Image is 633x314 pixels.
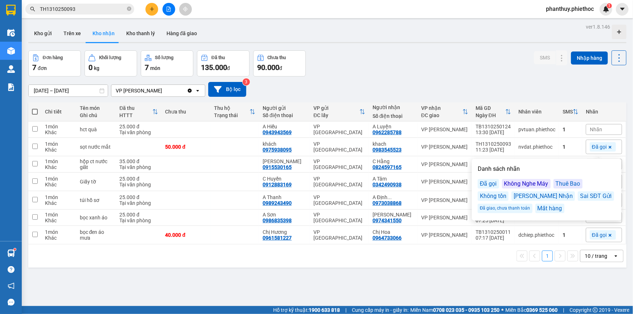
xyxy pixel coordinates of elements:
[593,307,598,313] span: copyright
[28,50,81,77] button: Đơn hàng7đơn
[45,194,73,200] div: 1 món
[478,191,509,201] div: Không tồn
[421,105,463,111] div: VP nhận
[40,5,126,13] input: Tìm tên, số ĐT hoặc mã đơn
[45,158,73,164] div: 1 món
[45,212,73,218] div: 1 món
[313,124,365,135] div: VP [GEOGRAPHIC_DATA]
[197,50,250,77] button: Đã thu135.000đ
[472,102,515,121] th: Toggle SortBy
[85,50,137,77] button: Khối lượng0kg
[373,158,414,164] div: C Hằng
[421,127,468,132] div: VP [PERSON_NAME]
[214,112,250,118] div: Trạng thái
[214,105,250,111] div: Thu hộ
[542,251,553,261] button: 1
[263,164,292,170] div: 0915530165
[421,144,468,150] div: VP [PERSON_NAME]
[163,3,175,16] button: file-add
[211,55,225,60] div: Đã thu
[7,47,15,55] img: warehouse-icon
[373,147,402,153] div: 0983545523
[586,23,610,31] div: ver 1.8.146
[592,144,607,150] span: Đã gọi
[45,109,73,115] div: Chi tiết
[201,63,227,72] span: 135.000
[476,124,511,129] div: TB1310250124
[7,29,15,37] img: warehouse-icon
[14,248,16,251] sup: 1
[80,105,112,111] div: Tên món
[7,83,15,91] img: solution-icon
[345,306,346,314] span: |
[421,161,468,167] div: VP [PERSON_NAME]
[127,6,131,13] span: close-circle
[373,104,414,110] div: Người nhận
[501,309,503,311] span: ⚪️
[511,191,575,201] div: [PERSON_NAME] Nhận
[613,253,619,259] svg: open
[476,112,505,118] div: Ngày ĐH
[99,55,121,60] div: Khối lượng
[313,158,365,170] div: VP [GEOGRAPHIC_DATA]
[163,87,164,94] input: Selected VP Phạm Văn Đồng.
[119,176,158,182] div: 25.000 đ
[421,232,468,238] div: VP [PERSON_NAME]
[119,218,158,223] div: Tại văn phòng
[45,164,73,170] div: Khác
[518,127,555,132] div: pvtuan.phiethoc
[45,147,73,153] div: Khác
[119,200,158,206] div: Tại văn phòng
[119,182,158,187] div: Tại văn phòng
[418,102,472,121] th: Toggle SortBy
[373,212,414,218] div: Thanh
[585,252,607,260] div: 10 / trang
[45,200,73,206] div: Khác
[263,147,292,153] div: 0975938095
[309,307,340,313] strong: 1900 633 818
[119,124,158,129] div: 25.000 đ
[68,27,303,36] li: Hotline: 1900 3383, ĐT/Zalo : 0862837383
[45,229,73,235] div: 1 món
[7,249,15,257] img: warehouse-icon
[179,3,192,16] button: aim
[45,235,73,241] div: Khác
[210,102,259,121] th: Toggle SortBy
[165,109,207,115] div: Chưa thu
[30,7,35,12] span: search
[586,109,622,115] div: Nhãn
[58,25,87,42] button: Trên xe
[119,112,152,118] div: HTTT
[7,65,15,73] img: warehouse-icon
[476,129,511,135] div: 13:30 [DATE]
[257,63,279,72] span: 90.000
[263,129,292,135] div: 0943943569
[433,307,500,313] strong: 0708 023 035 - 0935 103 250
[540,4,600,13] span: phanthuy.phiethoc
[373,182,402,187] div: 0342490938
[421,197,468,203] div: VP [PERSON_NAME]
[89,63,93,72] span: 0
[616,3,629,16] button: caret-down
[127,7,131,11] span: close-circle
[607,3,612,8] sup: 1
[476,229,511,235] div: TB1310250011
[227,65,230,71] span: đ
[478,204,533,213] div: Đã giao, chưa thanh toán
[313,112,359,118] div: ĐC lấy
[476,235,511,241] div: 07:17 [DATE]
[590,127,602,132] span: Nhãn
[502,179,551,189] div: Không Nghe Máy
[87,25,120,42] button: Kho nhận
[619,6,626,12] span: caret-down
[313,229,365,241] div: VP [GEOGRAPHIC_DATA]
[116,102,161,121] th: Toggle SortBy
[263,105,306,111] div: Người gửi
[313,105,359,111] div: VP gửi
[9,9,45,45] img: logo.jpg
[352,306,408,314] span: Cung cấp máy in - giấy in:
[80,215,112,220] div: bọc xanh áo
[476,147,511,153] div: 11:23 [DATE]
[279,65,282,71] span: đ
[263,194,306,200] div: A Thanh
